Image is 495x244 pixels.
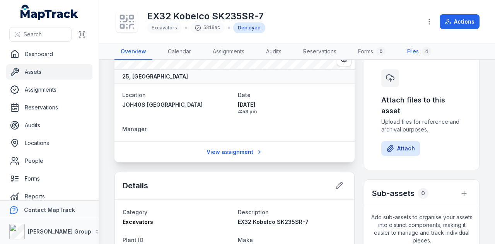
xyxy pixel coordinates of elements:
[147,10,265,22] h1: EX32 Kobelco SK235SR-7
[381,95,462,116] h3: Attach files to this asset
[352,44,392,60] a: Forms0
[233,22,265,33] div: Deployed
[6,171,92,186] a: Forms
[381,141,420,156] button: Attach
[238,92,251,98] span: Date
[201,145,268,159] a: View assignment
[114,44,152,60] a: Overview
[24,31,42,38] span: Search
[6,189,92,204] a: Reports
[162,44,197,60] a: Calendar
[376,47,386,56] div: 0
[6,64,92,80] a: Assets
[6,82,92,97] a: Assignments
[28,228,91,235] strong: [PERSON_NAME] Group
[260,44,288,60] a: Audits
[6,100,92,115] a: Reservations
[6,135,92,151] a: Locations
[238,209,269,215] span: Description
[418,188,428,199] div: 0
[381,118,462,133] span: Upload files for reference and archival purposes.
[440,14,480,29] button: Actions
[123,237,143,243] span: Plant ID
[122,101,232,109] a: JOH40S [GEOGRAPHIC_DATA]
[238,218,309,225] span: EX32 Kobelco SK235SR-7
[207,44,251,60] a: Assignments
[122,92,146,98] span: Location
[238,101,347,109] span: [DATE]
[422,47,431,56] div: 4
[238,101,347,115] time: 07/08/2025, 4:53:43 pm
[123,209,147,215] span: Category
[238,237,253,243] span: Make
[122,73,188,80] strong: 25, [GEOGRAPHIC_DATA]
[24,206,75,213] strong: Contact MapTrack
[152,25,177,31] span: Excavators
[297,44,343,60] a: Reservations
[122,126,147,132] span: Manager
[122,101,203,108] span: JOH40S [GEOGRAPHIC_DATA]
[190,22,225,33] div: 5819ac
[238,109,347,115] span: 4:53 pm
[20,5,79,20] a: MapTrack
[401,44,437,60] a: Files4
[6,153,92,169] a: People
[123,180,148,191] h2: Details
[372,188,415,199] h2: Sub-assets
[123,218,153,225] span: Excavators
[9,27,72,42] button: Search
[6,46,92,62] a: Dashboard
[6,118,92,133] a: Audits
